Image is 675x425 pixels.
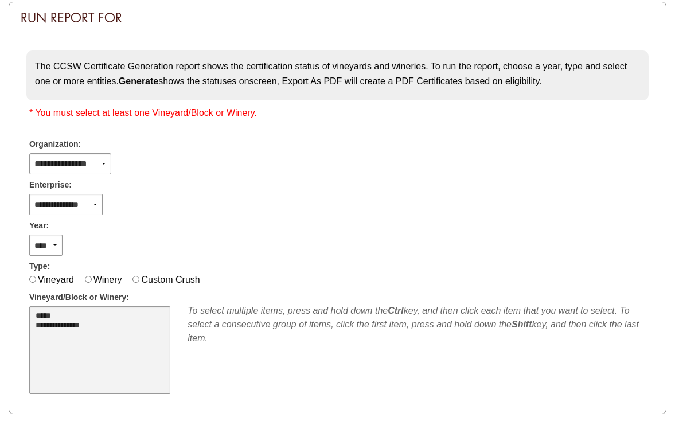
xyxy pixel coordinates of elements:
[38,275,74,284] label: Vineyard
[512,319,532,329] b: Shift
[35,59,640,88] p: The CCSW Certificate Generation report shows the certification status of vineyards and wineries. ...
[9,2,666,33] div: Run Report For
[188,304,646,345] div: To select multiple items, press and hold down the key, and then click each item that you want to ...
[29,108,257,118] span: * You must select at least one Vineyard/Block or Winery.
[29,260,50,272] span: Type:
[29,220,49,232] span: Year:
[141,275,200,284] label: Custom Crush
[29,291,129,303] span: Vineyard/Block or Winery:
[29,179,72,191] span: Enterprise:
[388,306,404,315] b: Ctrl
[29,138,81,150] span: Organization:
[93,275,122,284] label: Winery
[119,76,158,86] strong: Generate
